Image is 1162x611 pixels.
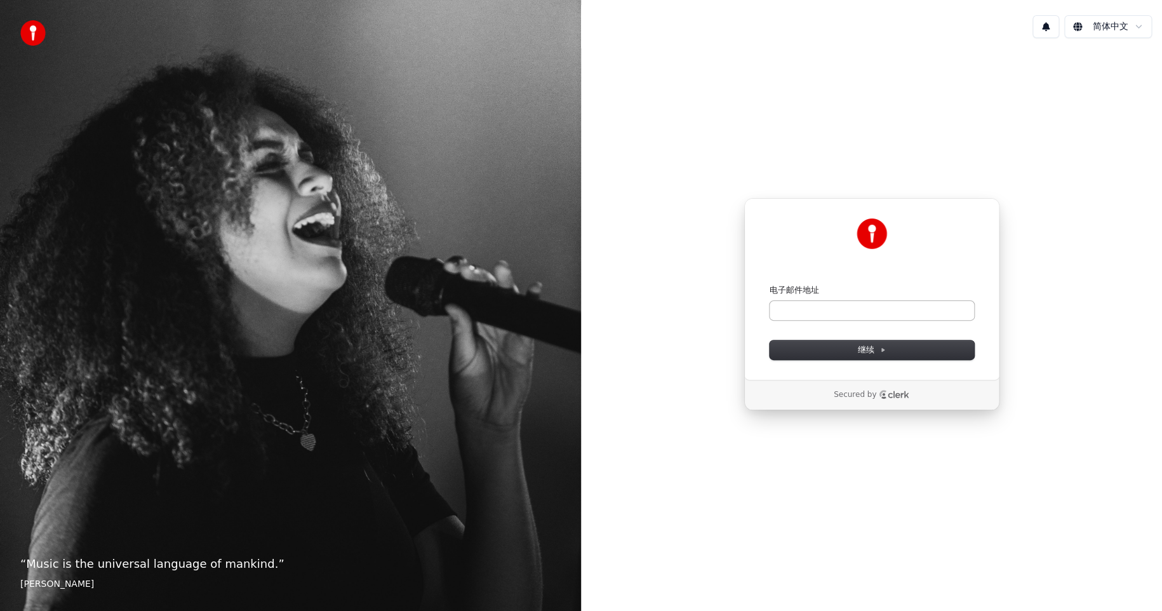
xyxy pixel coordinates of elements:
img: youka [20,20,46,46]
button: 继续 [770,340,974,359]
p: “ Music is the universal language of mankind. ” [20,555,561,573]
footer: [PERSON_NAME] [20,578,561,591]
label: 电子邮件地址 [770,285,819,296]
span: 继续 [858,344,886,356]
img: Youka [857,218,887,249]
p: Secured by [834,390,876,400]
a: Clerk logo [879,390,909,399]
